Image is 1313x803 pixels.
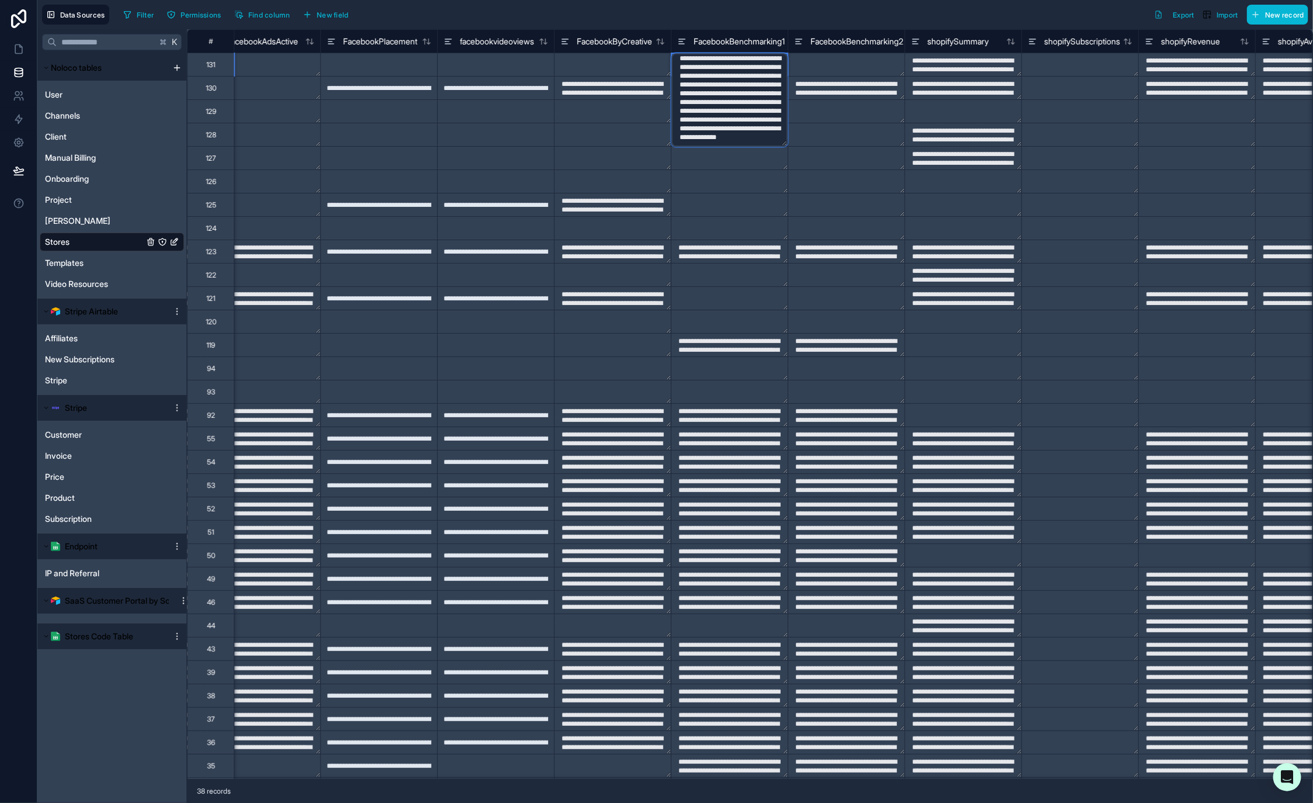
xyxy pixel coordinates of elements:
[42,5,109,25] button: Data Sources
[207,645,215,654] div: 43
[343,36,417,47] span: FacebookPlacement
[206,130,216,140] div: 128
[206,247,216,257] div: 123
[207,528,214,537] div: 51
[181,11,221,19] span: Permissions
[196,37,225,46] div: #
[1242,5,1308,25] a: New record
[197,787,231,796] span: 38 records
[207,364,215,373] div: 94
[206,200,216,210] div: 125
[317,11,349,19] span: New field
[137,11,154,19] span: Filter
[207,504,215,514] div: 52
[1217,11,1238,19] span: Import
[207,598,215,607] div: 46
[207,387,215,397] div: 93
[207,715,214,724] div: 37
[119,6,158,23] button: Filter
[927,36,989,47] span: shopifySummary
[207,668,215,677] div: 39
[206,84,216,93] div: 130
[1150,5,1198,25] button: Export
[1161,36,1220,47] span: shopifyRevenue
[207,738,215,747] div: 36
[207,621,215,631] div: 44
[171,38,179,46] span: K
[207,481,215,490] div: 53
[207,551,215,560] div: 50
[1273,763,1301,791] div: Open Intercom Messenger
[60,11,105,19] span: Data Sources
[162,6,230,23] a: Permissions
[230,6,294,23] button: Find column
[207,691,215,701] div: 38
[1173,11,1194,19] span: Export
[207,411,215,420] div: 92
[248,11,290,19] span: Find column
[206,341,215,350] div: 119
[206,317,216,327] div: 120
[299,6,353,23] button: New field
[206,154,216,163] div: 127
[207,434,215,444] div: 55
[1044,36,1120,47] span: shopifySubscriptions
[1247,5,1308,25] button: New record
[206,224,216,233] div: 124
[206,107,216,116] div: 129
[460,36,534,47] span: facebookvideoviews
[577,36,652,47] span: FacebookByCreative
[1265,11,1304,19] span: New record
[207,762,215,771] div: 35
[206,271,216,280] div: 122
[206,177,216,186] div: 126
[810,36,903,47] span: FacebookBenchmarking2
[162,6,225,23] button: Permissions
[207,458,215,467] div: 54
[226,36,298,47] span: FacebookAdsActive
[207,574,215,584] div: 49
[1198,5,1242,25] button: Import
[694,36,785,47] span: FacebookBenchmarking1
[206,60,215,70] div: 131
[206,294,215,303] div: 121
